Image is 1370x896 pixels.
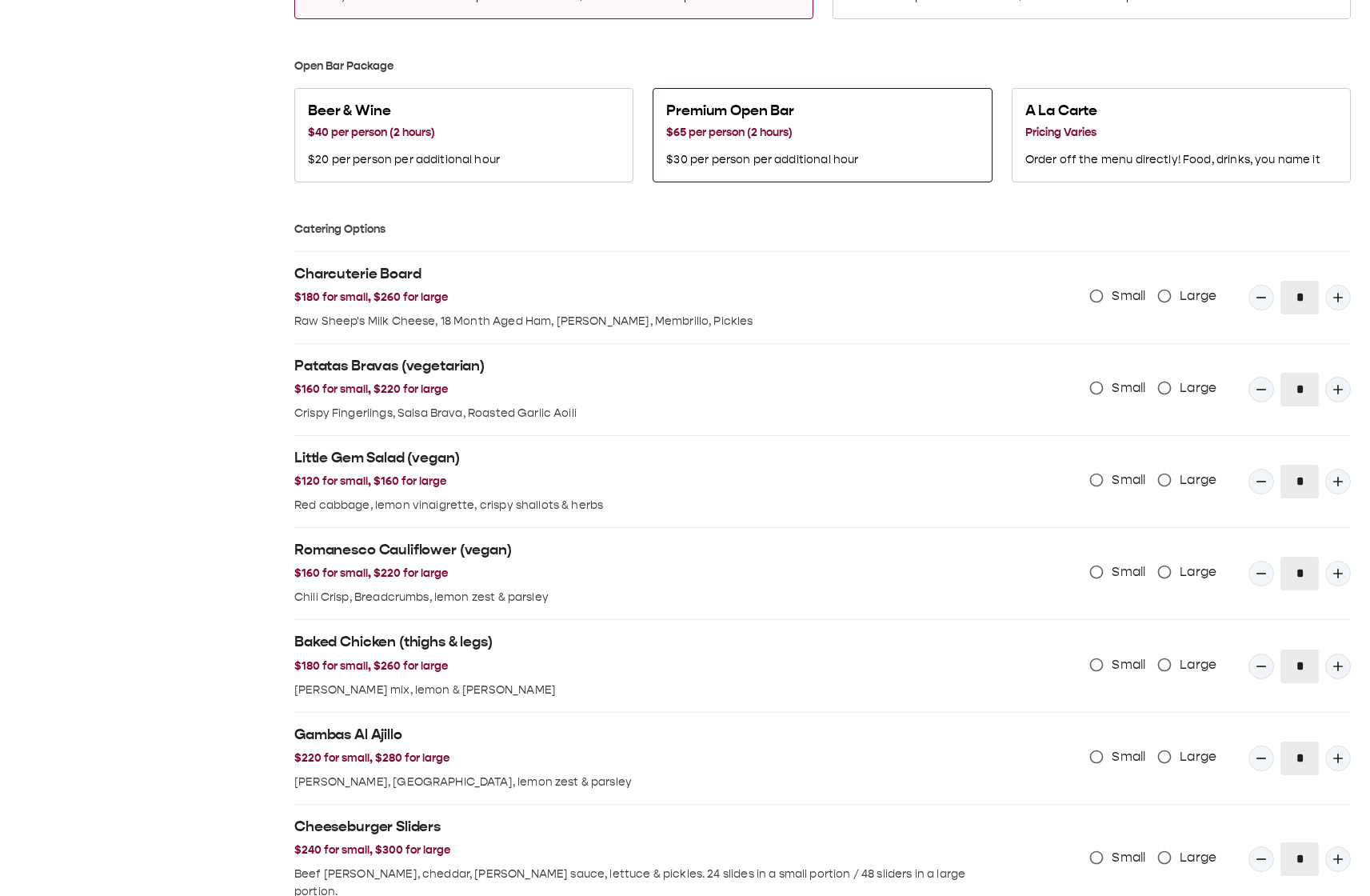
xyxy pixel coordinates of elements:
[1248,557,1351,590] div: Quantity Input
[666,102,858,121] h2: Premium Open Bar
[1248,373,1351,406] div: Quantity Input
[1112,655,1145,674] span: Small
[294,88,1351,182] div: Select one
[294,633,994,652] h2: Baked Chicken (thighs & legs)
[1025,102,1320,121] h2: A La Carte
[294,289,994,306] h3: $180 for small, $260 for large
[294,449,994,468] h2: Little Gem Salad (vegan)
[308,151,500,169] p: $20 per person per additional hour
[294,357,994,376] h2: Patatas Bravas (vegetarian)
[308,102,500,121] h2: Beer & Wine
[294,58,1351,75] h3: Open Bar Package
[294,565,994,582] h3: $160 for small, $220 for large
[1180,747,1216,766] span: Large
[1025,151,1320,169] p: Order off the menu directly! Food, drinks, you name it
[1112,470,1145,490] span: Small
[1180,655,1216,674] span: Large
[308,124,500,142] h3: $40 per person (2 hours)
[294,473,994,490] h3: $120 for small, $160 for large
[1180,562,1216,582] span: Large
[1248,281,1351,314] div: Quantity Input
[294,842,994,859] h3: $240 for small, $300 for large
[294,541,994,560] h2: Romanesco Cauliflower (vegan)
[1248,842,1351,876] div: Quantity Input
[294,750,994,767] h3: $220 for small, $280 for large
[1112,286,1145,306] span: Small
[1112,848,1145,867] span: Small
[1112,378,1145,398] span: Small
[294,265,994,284] h2: Charcuterie Board
[294,818,994,837] h2: Cheeseburger Sliders
[294,381,994,398] h3: $160 for small, $220 for large
[294,658,994,675] h3: $180 for small, $260 for large
[294,589,994,606] p: Chili Crisp, Breadcrumbs, lemon zest & parsley
[294,88,633,182] button: Beer & Wine
[666,151,858,169] p: $30 per person per additional hour
[1025,124,1320,142] h3: Pricing Varies
[1248,465,1351,498] div: Quantity Input
[666,124,858,142] h3: $65 per person (2 hours)
[1112,562,1145,582] span: Small
[294,774,994,791] p: [PERSON_NAME], [GEOGRAPHIC_DATA], lemon zest & parsley
[294,405,994,422] p: Crispy Fingerlings, Salsa Brava, Roasted Garlic Aoili
[294,726,994,745] h2: Gambas Al Ajillo
[294,682,994,699] p: [PERSON_NAME] mix, lemon & [PERSON_NAME]
[1180,848,1216,867] span: Large
[294,497,994,514] p: Red cabbage, lemon vinaigrette, crispy shallots & herbs
[653,88,992,182] button: Premium Open Bar
[294,313,994,330] p: Raw Sheep's Milk Cheese, 18 Month Aged Ham, [PERSON_NAME], Membrillo, Pickles
[1180,470,1216,490] span: Large
[1112,747,1145,766] span: Small
[294,221,1351,238] h3: Catering Options
[1012,88,1351,182] button: A La Carte
[1248,650,1351,683] div: Quantity Input
[1248,742,1351,775] div: Quantity Input
[1180,286,1216,306] span: Large
[1180,378,1216,398] span: Large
